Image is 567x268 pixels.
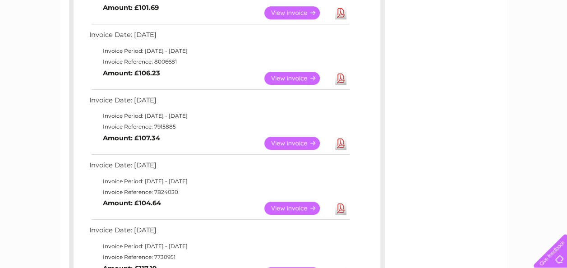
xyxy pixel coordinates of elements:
td: Invoice Reference: 7915885 [87,121,351,132]
a: 0333 014 3131 [397,5,459,16]
td: Invoice Date: [DATE] [87,159,351,176]
a: Download [335,137,346,150]
a: Contact [507,38,529,45]
td: Invoice Reference: 8006681 [87,56,351,67]
td: Invoice Period: [DATE] - [DATE] [87,111,351,121]
a: Energy [431,38,451,45]
img: logo.png [20,23,66,51]
b: Amount: £101.69 [103,4,159,12]
a: View [264,6,331,19]
a: Log out [537,38,558,45]
b: Amount: £107.34 [103,134,160,142]
td: Invoice Reference: 7730951 [87,252,351,263]
div: Clear Business is a trading name of Verastar Limited (registered in [GEOGRAPHIC_DATA] No. 3667643... [71,5,497,44]
td: Invoice Period: [DATE] - [DATE] [87,241,351,252]
b: Amount: £106.23 [103,69,160,77]
td: Invoice Period: [DATE] - [DATE] [87,176,351,187]
a: View [264,202,331,215]
a: Download [335,202,346,215]
b: Amount: £104.64 [103,199,161,207]
a: Water [408,38,425,45]
td: Invoice Date: [DATE] [87,29,351,46]
a: Telecoms [456,38,483,45]
a: Download [335,72,346,85]
td: Invoice Date: [DATE] [87,224,351,241]
td: Invoice Date: [DATE] [87,94,351,111]
a: View [264,137,331,150]
td: Invoice Period: [DATE] - [DATE] [87,46,351,56]
td: Invoice Reference: 7824030 [87,187,351,198]
a: Blog [489,38,502,45]
a: View [264,72,331,85]
a: Download [335,6,346,19]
